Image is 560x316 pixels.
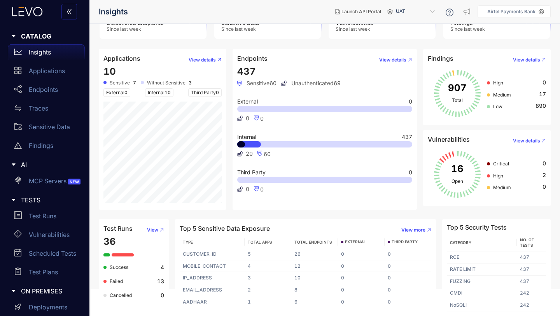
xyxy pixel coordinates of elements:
[147,80,185,86] span: Without Sensitive
[539,91,546,97] span: 17
[447,299,517,311] td: NoSQLi
[245,272,291,284] td: 3
[385,248,431,260] td: 0
[523,14,543,26] h2: 360
[260,115,264,122] span: 0
[29,123,70,130] p: Sensitive Data
[21,161,79,168] span: AI
[385,272,431,284] td: 0
[237,66,256,77] span: 437
[542,79,546,86] span: 0
[180,272,245,284] td: IP_ADDRESS
[99,7,128,16] span: Insights
[103,236,116,247] span: 36
[409,99,412,104] span: 0
[245,260,291,272] td: 4
[301,14,314,26] h2: 18
[291,272,338,284] td: 10
[11,162,16,167] span: caret-right
[161,292,164,298] b: 0
[8,227,85,246] a: Vulnerabilities
[8,173,85,192] a: MCP ServersNEW
[29,105,48,112] p: Traces
[402,134,412,140] span: 437
[542,172,546,178] span: 2
[5,283,85,299] div: ON PREMISES
[188,88,222,97] span: Third Party
[291,260,338,272] td: 12
[61,4,77,19] button: double-left
[221,26,259,32] span: Since last week
[395,224,431,236] button: View more
[124,90,128,95] span: 0
[447,224,507,231] h4: Top 5 Security Tests
[8,100,85,119] a: Traces
[428,55,453,62] h4: Findings
[493,92,511,98] span: Medium
[103,225,133,232] h4: Test Runs
[161,264,164,270] b: 4
[110,264,128,270] span: Success
[8,44,85,63] a: Insights
[345,240,366,244] span: EXTERNAL
[338,296,385,308] td: 0
[189,80,192,86] b: 3
[103,55,140,62] h4: Applications
[29,49,51,56] p: Insights
[246,115,249,121] span: 0
[180,296,245,308] td: AADHAAR
[11,33,16,39] span: caret-right
[338,284,385,296] td: 0
[107,26,164,32] span: Since last week
[29,269,58,276] p: Test Plans
[385,260,431,272] td: 0
[542,184,546,190] span: 0
[336,26,373,32] span: Since last week
[180,284,245,296] td: EMAIL_ADDRESS
[291,296,338,308] td: 6
[237,170,266,175] span: Third Party
[180,225,270,232] h4: Top 5 Sensitive Data Exposure
[110,80,130,86] span: Sensitive
[5,192,85,208] div: TESTS
[246,151,253,157] span: 20
[338,260,385,272] td: 0
[189,57,216,63] span: View details
[450,26,485,32] span: Since last week
[8,82,85,100] a: Endpoints
[237,55,268,62] h4: Endpoints
[180,14,199,26] h2: 152
[216,90,219,95] span: 0
[415,14,429,26] h2: 10
[237,99,258,104] span: External
[110,292,132,298] span: Cancelled
[8,208,85,227] a: Test Runs
[507,135,546,147] button: View details
[29,67,65,74] p: Applications
[409,170,412,175] span: 0
[385,296,431,308] td: 0
[29,212,56,219] p: Test Runs
[487,9,535,14] p: Airtel Payments Bank
[29,304,67,311] p: Deployments
[291,284,338,296] td: 8
[493,173,503,179] span: High
[8,63,85,82] a: Applications
[264,151,271,157] span: 60
[392,240,418,244] span: THIRD PARTY
[291,248,338,260] td: 26
[517,251,546,263] td: 437
[513,57,540,63] span: View details
[66,9,72,16] span: double-left
[21,33,79,40] span: CATALOG
[11,288,16,294] span: caret-right
[245,248,291,260] td: 5
[5,156,85,173] div: AI
[507,54,546,66] button: View details
[8,119,85,138] a: Sensitive Data
[493,80,503,86] span: High
[373,54,412,66] button: View details
[338,272,385,284] td: 0
[103,88,130,97] span: External
[147,227,158,233] span: View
